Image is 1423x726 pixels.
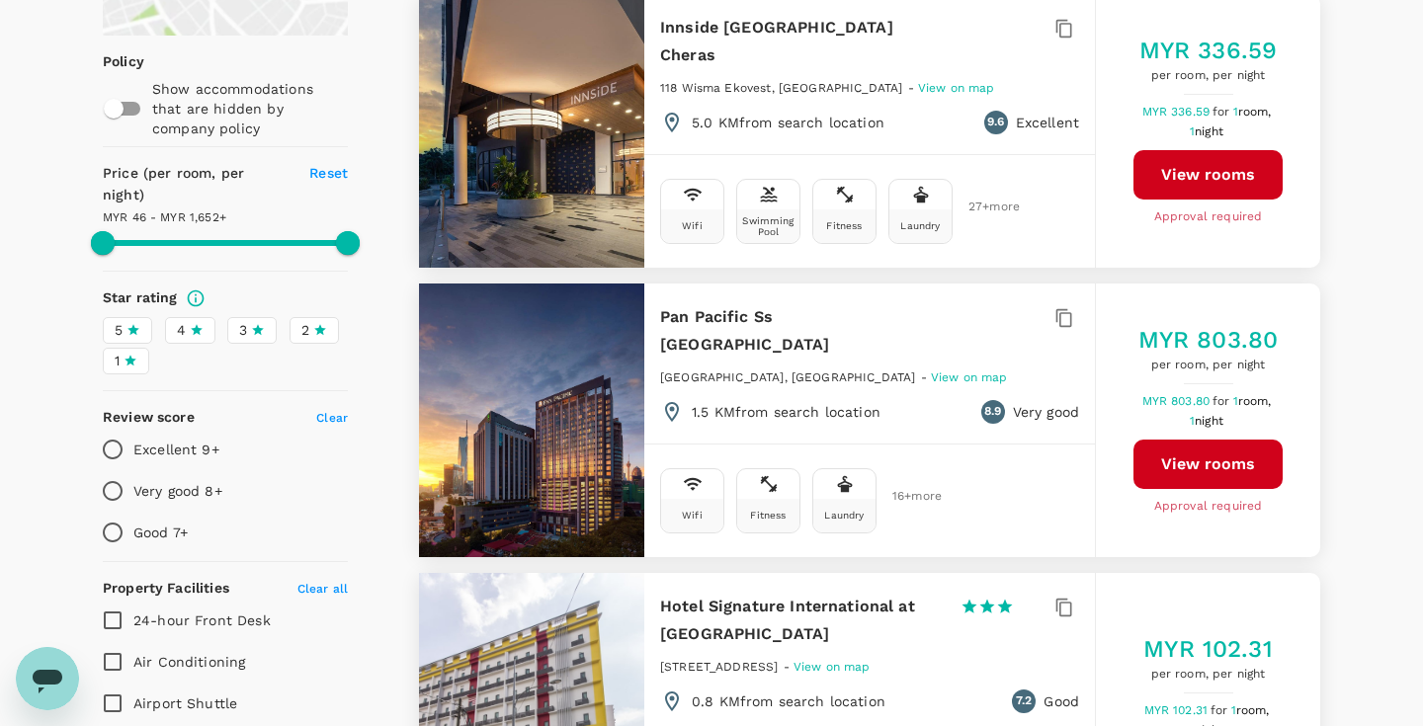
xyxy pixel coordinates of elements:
[133,481,222,501] p: Very good 8+
[660,14,945,69] h6: Innside [GEOGRAPHIC_DATA] Cheras
[794,658,871,674] a: View on map
[297,582,348,596] span: Clear all
[1013,402,1079,422] p: Very good
[1190,124,1226,138] span: 1
[133,654,245,670] span: Air Conditioning
[103,163,287,206] h6: Price (per room, per night)
[1144,703,1212,717] span: MYR 102.31
[1138,356,1279,375] span: per room, per night
[1139,35,1278,66] h5: MYR 336.59
[1044,691,1079,711] p: Good
[900,220,940,231] div: Laundry
[301,320,309,341] span: 2
[682,220,703,231] div: Wifi
[692,402,880,422] p: 1.5 KM from search location
[908,81,918,95] span: -
[1154,497,1263,517] span: Approval required
[103,51,116,71] p: Policy
[682,510,703,521] div: Wifi
[984,402,1001,422] span: 8.9
[309,165,348,181] span: Reset
[1143,633,1273,665] h5: MYR 102.31
[1195,124,1223,138] span: night
[918,81,995,95] span: View on map
[1190,414,1226,428] span: 1
[826,220,862,231] div: Fitness
[1238,394,1272,408] span: room,
[1211,703,1230,717] span: for
[660,593,945,648] h6: Hotel Signature International at [GEOGRAPHIC_DATA]
[186,288,206,308] svg: Star ratings are awarded to properties to represent the quality of services, facilities, and amen...
[1142,105,1214,119] span: MYR 336.59
[784,660,794,674] span: -
[1016,691,1032,711] span: 7.2
[660,303,945,359] h6: Pan Pacific Ss [GEOGRAPHIC_DATA]
[115,320,123,341] span: 5
[1142,394,1214,408] span: MYR 803.80
[741,215,795,237] div: Swimming Pool
[1238,105,1272,119] span: room,
[1138,324,1279,356] h5: MYR 803.80
[921,370,931,384] span: -
[1133,150,1283,200] button: View rooms
[1139,66,1278,86] span: per room, per night
[1143,665,1273,685] span: per room, per night
[1016,113,1079,132] p: Excellent
[103,210,226,224] span: MYR 46 - MYR 1,652+
[931,368,1008,384] a: View on map
[133,523,188,542] p: Good 7+
[1154,207,1263,227] span: Approval required
[1213,394,1232,408] span: for
[692,691,885,711] p: 0.8 KM from search location
[750,510,786,521] div: Fitness
[660,81,902,95] span: 118 Wisma Ekovest, [GEOGRAPHIC_DATA]
[918,79,995,95] a: View on map
[892,490,922,503] span: 16 + more
[316,411,348,425] span: Clear
[1236,703,1270,717] span: room,
[103,407,195,429] h6: Review score
[1213,105,1232,119] span: for
[1231,703,1273,717] span: 1
[1233,394,1275,408] span: 1
[1233,105,1275,119] span: 1
[1195,414,1223,428] span: night
[133,695,237,711] span: Airport Shuttle
[987,113,1004,132] span: 9.6
[177,320,186,341] span: 4
[1133,440,1283,489] button: View rooms
[16,647,79,710] iframe: Button to launch messaging window
[931,370,1008,384] span: View on map
[103,287,178,309] h6: Star rating
[660,370,915,384] span: [GEOGRAPHIC_DATA], [GEOGRAPHIC_DATA]
[115,351,120,371] span: 1
[152,79,346,138] p: Show accommodations that are hidden by company policy
[103,578,229,600] h6: Property Facilities
[692,113,884,132] p: 5.0 KM from search location
[239,320,247,341] span: 3
[133,440,219,459] p: Excellent 9+
[968,201,998,213] span: 27 + more
[824,510,864,521] div: Laundry
[133,612,271,628] span: 24-hour Front Desk
[660,660,778,674] span: [STREET_ADDRESS]
[794,660,871,674] span: View on map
